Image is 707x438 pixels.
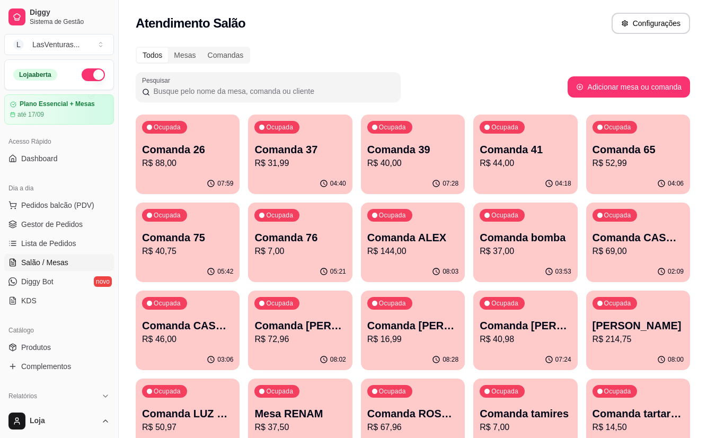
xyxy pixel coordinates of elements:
p: R$ 37,50 [254,421,346,434]
p: Ocupada [491,123,518,132]
p: Comanda [PERSON_NAME] [367,318,458,333]
div: Todos [137,48,168,63]
p: R$ 214,75 [593,333,684,346]
div: Catálogo [4,322,114,339]
p: Ocupada [379,299,406,308]
span: Salão / Mesas [21,257,68,268]
p: Ocupada [379,387,406,396]
p: R$ 40,98 [480,333,571,346]
p: Ocupada [266,123,293,132]
h2: Atendimento Salão [136,15,245,32]
p: Comanda ROSANA FUCIONARIA JANTA [367,406,458,421]
p: R$ 40,00 [367,157,458,170]
button: OcupadaComanda ALEXR$ 144,0008:03 [361,203,465,282]
p: Comanda ALEX [367,230,458,245]
p: R$ 16,99 [367,333,458,346]
span: Gestor de Pedidos [21,219,83,230]
a: Salão / Mesas [4,254,114,271]
p: R$ 7,00 [480,421,571,434]
p: R$ 69,00 [593,245,684,258]
p: R$ 50,97 [142,421,233,434]
p: Comanda [PERSON_NAME] [254,318,346,333]
button: OcupadaComanda CASH 31/08R$ 46,0003:06 [136,291,240,370]
button: OcupadaComanda CASH 26/08R$ 69,0002:09 [586,203,690,282]
button: Configurações [612,13,690,34]
p: 04:06 [668,179,684,188]
div: Comandas [202,48,250,63]
button: OcupadaComanda 37R$ 31,9904:40 [248,115,352,194]
article: até 17/09 [17,110,44,119]
p: 08:02 [330,355,346,364]
p: 03:06 [217,355,233,364]
p: [PERSON_NAME] [593,318,684,333]
button: Alterar Status [82,68,105,81]
p: Ocupada [491,211,518,220]
p: R$ 72,96 [254,333,346,346]
button: OcupadaComanda [PERSON_NAME]R$ 16,9908:28 [361,291,465,370]
p: Comanda 75 [142,230,233,245]
p: R$ 67,96 [367,421,458,434]
div: Mesas [168,48,201,63]
a: Diggy Botnovo [4,273,114,290]
p: Ocupada [154,299,181,308]
span: Lista de Pedidos [21,238,76,249]
span: Sistema de Gestão [30,17,110,26]
button: OcupadaComanda 41R$ 44,0004:18 [473,115,577,194]
a: Dashboard [4,150,114,167]
a: Lista de Pedidos [4,235,114,252]
p: R$ 88,00 [142,157,233,170]
p: R$ 31,99 [254,157,346,170]
button: Select a team [4,34,114,55]
button: OcupadaComanda 76R$ 7,0005:21 [248,203,352,282]
button: OcupadaComanda 26R$ 88,0007:59 [136,115,240,194]
button: Adicionar mesa ou comanda [568,76,690,98]
p: R$ 7,00 [254,245,346,258]
button: OcupadaComanda bombaR$ 37,0003:53 [473,203,577,282]
span: Complementos [21,361,71,372]
p: Comanda LUZ FUCIONARIO JANTA [142,406,233,421]
button: Loja [4,408,114,434]
p: Comanda bomba [480,230,571,245]
p: 03:53 [555,267,571,276]
p: Ocupada [379,123,406,132]
p: Comanda tartaruga [593,406,684,421]
p: Comanda 65 [593,142,684,157]
p: Comanda CASH 26/08 [593,230,684,245]
a: Plano Essencial + Mesasaté 17/09 [4,94,114,125]
button: Pedidos balcão (PDV) [4,197,114,214]
button: Ocupada[PERSON_NAME]R$ 214,7508:00 [586,291,690,370]
p: Comanda 37 [254,142,346,157]
p: 08:00 [668,355,684,364]
p: 07:24 [555,355,571,364]
p: 05:42 [217,267,233,276]
button: OcupadaComanda 65R$ 52,9904:06 [586,115,690,194]
p: Ocupada [266,211,293,220]
p: R$ 44,00 [480,157,571,170]
p: R$ 14,50 [593,421,684,434]
p: Comanda [PERSON_NAME] [480,318,571,333]
p: R$ 52,99 [593,157,684,170]
a: Produtos [4,339,114,356]
input: Pesquisar [150,86,394,97]
p: Comanda 41 [480,142,571,157]
p: Comanda tamires [480,406,571,421]
p: 02:09 [668,267,684,276]
div: LasVenturas ... [32,39,80,50]
p: Ocupada [266,387,293,396]
p: Comanda CASH 31/08 [142,318,233,333]
p: Comanda 39 [367,142,458,157]
span: Produtos [21,342,51,353]
p: 07:28 [443,179,458,188]
p: Comanda 76 [254,230,346,245]
p: R$ 144,00 [367,245,458,258]
span: KDS [21,295,37,306]
p: 08:03 [443,267,458,276]
p: Ocupada [154,123,181,132]
p: Ocupada [266,299,293,308]
label: Pesquisar [142,76,174,85]
span: Relatórios [8,392,37,400]
p: Ocupada [604,211,631,220]
span: Diggy Bot [21,276,54,287]
button: OcupadaComanda [PERSON_NAME]R$ 72,9608:02 [248,291,352,370]
button: OcupadaComanda [PERSON_NAME]R$ 40,9807:24 [473,291,577,370]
